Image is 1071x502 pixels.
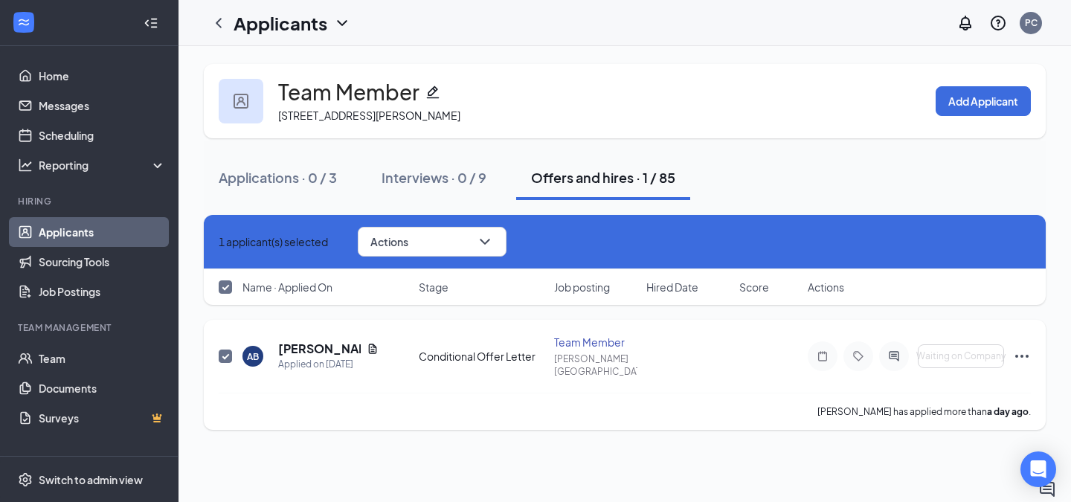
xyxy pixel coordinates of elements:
[234,94,248,109] img: user icon
[39,403,166,433] a: SurveysCrown
[1013,347,1031,365] svg: Ellipses
[210,14,228,32] svg: ChevronLeft
[16,15,31,30] svg: WorkstreamLogo
[531,168,675,187] div: Offers and hires · 1 / 85
[554,335,638,350] div: Team Member
[476,233,494,251] svg: ChevronDown
[916,351,1006,361] span: Waiting on Company
[39,344,166,373] a: Team
[39,373,166,403] a: Documents
[989,14,1007,32] svg: QuestionInfo
[234,10,327,36] h1: Applicants
[39,217,166,247] a: Applicants
[39,247,166,277] a: Sourcing Tools
[739,280,769,295] span: Score
[18,158,33,173] svg: Analysis
[18,195,163,207] div: Hiring
[646,280,698,295] span: Hired Date
[554,353,638,378] div: [PERSON_NAME][GEOGRAPHIC_DATA]
[39,277,166,306] a: Job Postings
[849,350,867,362] svg: Tag
[219,234,328,250] span: 1 applicant(s) selected
[247,350,259,363] div: AB
[1038,480,1056,498] svg: ChatActive
[382,168,486,187] div: Interviews · 0 / 9
[278,341,361,357] h5: [PERSON_NAME]
[370,236,408,247] span: Actions
[808,280,844,295] span: Actions
[39,158,167,173] div: Reporting
[39,61,166,91] a: Home
[987,406,1029,417] b: a day ago
[18,472,33,487] svg: Settings
[144,16,158,30] svg: Collapse
[219,168,337,187] div: Applications · 0 / 3
[278,357,379,372] div: Applied on [DATE]
[39,472,143,487] div: Switch to admin view
[278,109,460,122] span: [STREET_ADDRESS][PERSON_NAME]
[554,280,610,295] span: Job posting
[419,280,448,295] span: Stage
[358,227,506,257] button: ActionsChevronDown
[333,14,351,32] svg: ChevronDown
[425,85,440,100] svg: Pencil
[242,280,332,295] span: Name · Applied On
[956,14,974,32] svg: Notifications
[18,321,163,334] div: Team Management
[817,405,1031,418] p: [PERSON_NAME] has applied more than .
[918,344,1004,368] button: Waiting on Company
[814,350,832,362] svg: Note
[39,91,166,120] a: Messages
[367,343,379,355] svg: Document
[1020,451,1056,487] div: Open Intercom Messenger
[278,80,419,105] h3: Team Member
[419,349,544,364] div: Conditional Offer Letter
[39,120,166,150] a: Scheduling
[936,86,1031,116] button: Add Applicant
[1025,16,1038,29] div: PC
[885,350,903,362] svg: ActiveChat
